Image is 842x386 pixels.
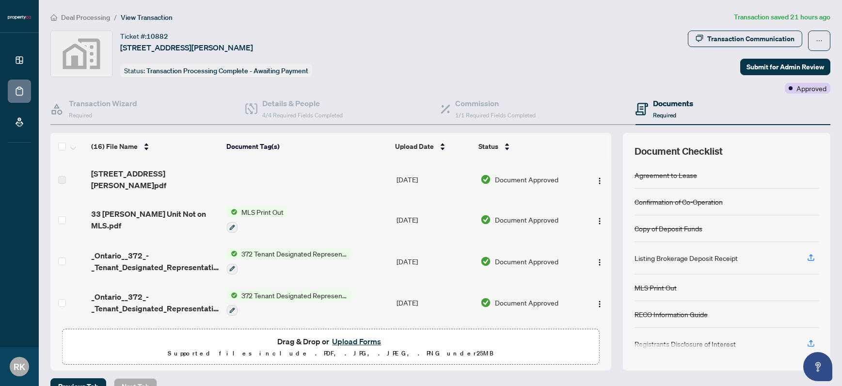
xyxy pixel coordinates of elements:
span: ellipsis [816,37,823,44]
button: Logo [592,254,607,269]
button: Status Icon372 Tenant Designated Representation Agreement with Company Schedule A [227,290,352,316]
span: Document Checklist [635,145,723,158]
span: Document Approved [495,174,558,185]
span: [STREET_ADDRESS][PERSON_NAME]pdf [91,168,219,191]
div: RECO Information Guide [635,309,708,320]
div: Transaction Communication [707,31,794,47]
span: Transaction Processing Complete - Awaiting Payment [146,66,308,75]
button: Submit for Admin Review [740,59,830,75]
img: svg%3e [51,31,112,77]
div: Agreement to Lease [635,170,697,180]
img: Document Status [480,174,491,185]
img: Document Status [480,297,491,308]
span: Required [69,112,92,119]
button: Transaction Communication [688,31,802,47]
h4: Details & People [262,97,343,109]
span: 372 Tenant Designated Representation Agreement with Company Schedule A [238,290,352,301]
span: Status [478,141,498,152]
span: 372 Tenant Designated Representation Agreement with Company Schedule A [238,248,352,259]
div: Listing Brokerage Deposit Receipt [635,253,738,263]
span: Required [653,112,676,119]
td: [DATE] [393,160,477,199]
th: Status [475,133,579,160]
span: Document Approved [495,297,558,308]
span: (16) File Name [91,141,138,152]
h4: Transaction Wizard [69,97,137,109]
img: Document Status [480,256,491,267]
button: Status Icon372 Tenant Designated Representation Agreement with Company Schedule A [227,248,352,274]
img: Logo [596,258,604,266]
img: Status Icon [227,290,238,301]
span: RK [14,360,25,373]
div: Registrants Disclosure of Interest [635,338,736,349]
div: Ticket #: [120,31,168,42]
button: Logo [592,172,607,187]
li: / [114,12,117,23]
button: Status IconMLS Print Out [227,207,287,233]
span: Upload Date [395,141,434,152]
p: Supported files include .PDF, .JPG, .JPEG, .PNG under 25 MB [68,348,593,359]
span: _Ontario__372_-_Tenant_Designated_Representation_Agreement_-_Authority_for_Leas.pdf [91,291,219,314]
span: Document Approved [495,256,558,267]
span: Submit for Admin Review [747,59,824,75]
span: 10882 [146,32,168,41]
span: [STREET_ADDRESS][PERSON_NAME] [120,42,253,53]
img: Logo [596,177,604,185]
img: Status Icon [227,248,238,259]
span: View Transaction [121,13,173,22]
div: Copy of Deposit Funds [635,223,702,234]
img: Logo [596,300,604,308]
td: [DATE] [393,282,477,324]
span: Deal Processing [61,13,110,22]
td: [DATE] [393,323,477,365]
div: Status: [120,64,312,77]
span: Document Approved [495,214,558,225]
span: 1/1 Required Fields Completed [455,112,536,119]
span: MLS Print Out [238,207,287,217]
th: Upload Date [391,133,475,160]
span: Approved [796,83,826,94]
span: _Ontario__372_-_Tenant_Designated_Representation_Agreement_-_Authority_for_Leas.pdf [91,250,219,273]
h4: Commission [455,97,536,109]
h4: Documents [653,97,693,109]
span: Drag & Drop or [277,335,384,348]
img: Logo [596,217,604,225]
img: logo [8,15,31,20]
div: Confirmation of Co-Operation [635,196,723,207]
button: Upload Forms [329,335,384,348]
article: Transaction saved 21 hours ago [734,12,830,23]
td: [DATE] [393,199,477,241]
div: MLS Print Out [635,282,677,293]
span: 4/4 Required Fields Completed [262,112,343,119]
button: Logo [592,212,607,227]
td: [DATE] [393,241,477,282]
span: Drag & Drop orUpload FormsSupported files include .PDF, .JPG, .JPEG, .PNG under25MB [63,329,599,365]
button: Logo [592,295,607,310]
th: Document Tag(s) [222,133,391,160]
span: home [50,14,57,21]
button: Open asap [803,352,832,381]
img: Status Icon [227,207,238,217]
th: (16) File Name [87,133,222,160]
span: 33 [PERSON_NAME] Unit Not on MLS.pdf [91,208,219,231]
img: Document Status [480,214,491,225]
